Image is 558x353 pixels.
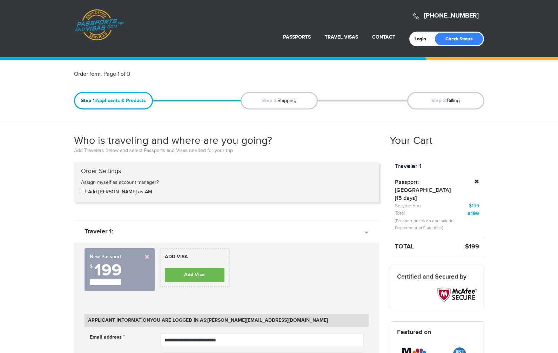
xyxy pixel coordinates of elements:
a: Traveler 1: [74,220,379,243]
span: New Passport [90,254,121,260]
strong: Step 1: [81,98,96,104]
a: Check Status [435,33,483,45]
div: Traveler 1 [390,162,427,170]
a: Contact [372,34,395,40]
div: $199 [458,203,479,210]
strong: ADD VISA [165,253,224,266]
span: Applicants & Products [74,92,153,109]
div: Service Fee [395,203,448,210]
a: Travel Visas [325,34,358,40]
strong: Step 2: [262,98,277,104]
label: Add [PERSON_NAME] as AM [88,188,152,195]
div: Order form: Page 1 of 3 [69,71,279,79]
small: [Passport prices do not include Department of State fees] [395,218,453,230]
span: You are logged in as: [PERSON_NAME][EMAIL_ADDRESS][DOMAIN_NAME] [150,317,328,323]
a: Passports [283,34,311,40]
span: Billing [407,92,484,109]
a: Passports & [DOMAIN_NAME] [74,9,124,41]
strong: Passport: [GEOGRAPHIC_DATA] [15 days] [395,179,448,203]
h2: Who is traveling and where are you going? [74,134,272,147]
h4: Certified and Secured by [397,273,477,280]
a: Login [415,36,431,42]
h4: Featured on [397,329,477,336]
sup: $ [90,264,93,269]
a: [PHONE_NUMBER] [424,12,479,20]
label: Email address * [90,334,125,341]
strong: $199 [468,211,479,217]
strong: Step 3: [431,98,447,104]
div: Total [395,210,448,217]
p: Add Travelers below and select Passports and Visas needed for your trip [74,147,379,154]
div: 199 [90,262,149,279]
h5: Assign myself as account manager? [81,180,171,185]
img: Mcaffee [437,287,477,302]
span: Shipping [241,92,318,109]
h4: Applicant Information [85,314,369,327]
strong: $199 [465,243,479,251]
a: Add Visa [165,268,224,282]
h5: Total [390,244,446,251]
h2: Your Cart [390,134,432,147]
h4: Order Settings [76,168,377,175]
